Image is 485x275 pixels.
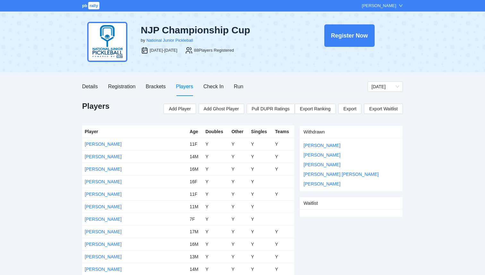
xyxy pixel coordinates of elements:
td: Y [203,188,229,200]
td: Y [229,138,249,150]
div: Brackets [146,82,166,90]
td: Y [203,238,229,250]
span: rally [88,2,99,9]
div: Registration [108,82,135,90]
div: Waitlist [303,197,399,209]
div: NJP Championship Cup [141,24,291,36]
td: 16F [187,175,203,188]
td: Y [229,175,249,188]
td: Y [273,150,294,163]
td: 17M [187,225,203,238]
span: Thursday [371,82,399,91]
td: Y [249,163,273,175]
a: pbrally [82,3,100,8]
td: 11M [187,200,203,213]
td: Y [229,213,249,225]
td: Y [203,175,229,188]
a: Export Ranking [295,104,336,114]
a: [PERSON_NAME] [303,162,340,167]
div: Run [234,82,243,90]
td: Y [229,200,249,213]
a: [PERSON_NAME] [85,229,122,234]
a: [PERSON_NAME] [85,179,122,184]
img: njp-logo2.png [87,22,127,62]
a: Export [338,104,362,114]
td: Y [203,150,229,163]
a: [PERSON_NAME] [85,254,122,259]
div: [DATE]-[DATE] [150,47,177,54]
span: Add Ghost Player [204,105,239,112]
td: Y [249,225,273,238]
div: 88 Players Registered [194,47,234,54]
button: Register Now [324,24,375,47]
div: Details [82,82,98,90]
h1: Players [82,101,109,111]
td: Y [273,225,294,238]
div: Players [176,82,193,90]
td: Y [203,225,229,238]
a: [PERSON_NAME] [85,167,122,172]
button: Add Ghost Player [199,104,244,114]
td: Y [273,138,294,150]
div: Age [190,128,200,135]
div: Withdrawn [303,126,399,138]
td: Y [273,188,294,200]
a: [PERSON_NAME] [85,267,122,272]
a: [PERSON_NAME] [303,181,340,186]
a: Export Waitlist [364,104,403,114]
td: Y [203,138,229,150]
div: Player [85,128,184,135]
div: [PERSON_NAME] [362,3,396,9]
a: [PERSON_NAME] [303,152,340,158]
a: [PERSON_NAME] [PERSON_NAME] [303,172,379,177]
span: pb [82,3,87,8]
td: Y [249,250,273,263]
td: Y [249,175,273,188]
span: Export Waitlist [369,104,398,114]
td: Y [229,250,249,263]
div: Check In [203,82,224,90]
td: 16M [187,238,203,250]
a: [PERSON_NAME] [85,192,122,197]
td: Y [203,250,229,263]
td: Y [229,150,249,163]
div: Other [232,128,246,135]
td: Y [229,225,249,238]
span: down [399,4,403,8]
a: National Junior Pickleball [146,38,193,43]
td: Y [249,150,273,163]
div: Teams [275,128,292,135]
button: Pull DUPR Ratings [247,104,295,114]
button: Add Player [164,104,196,114]
td: 14M [187,150,203,163]
td: 13M [187,250,203,263]
td: Y [249,138,273,150]
a: [PERSON_NAME] [85,154,122,159]
a: [PERSON_NAME] [85,242,122,247]
td: Y [273,238,294,250]
a: [PERSON_NAME] [85,217,122,222]
td: Y [249,188,273,200]
td: 11F [187,138,203,150]
td: Y [249,213,273,225]
span: Export [344,104,356,114]
a: [PERSON_NAME] [85,204,122,209]
span: Export Ranking [300,104,331,114]
td: Y [203,213,229,225]
div: by [141,37,145,44]
a: [PERSON_NAME] [85,142,122,147]
td: Y [229,188,249,200]
span: Add Player [169,105,191,112]
td: Y [203,200,229,213]
span: Pull DUPR Ratings [252,105,290,112]
td: Y [273,163,294,175]
td: Y [249,238,273,250]
div: Singles [251,128,270,135]
td: 7F [187,213,203,225]
td: Y [229,163,249,175]
td: 11F [187,188,203,200]
td: Y [273,250,294,263]
td: Y [249,200,273,213]
div: Doubles [205,128,226,135]
td: Y [229,238,249,250]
